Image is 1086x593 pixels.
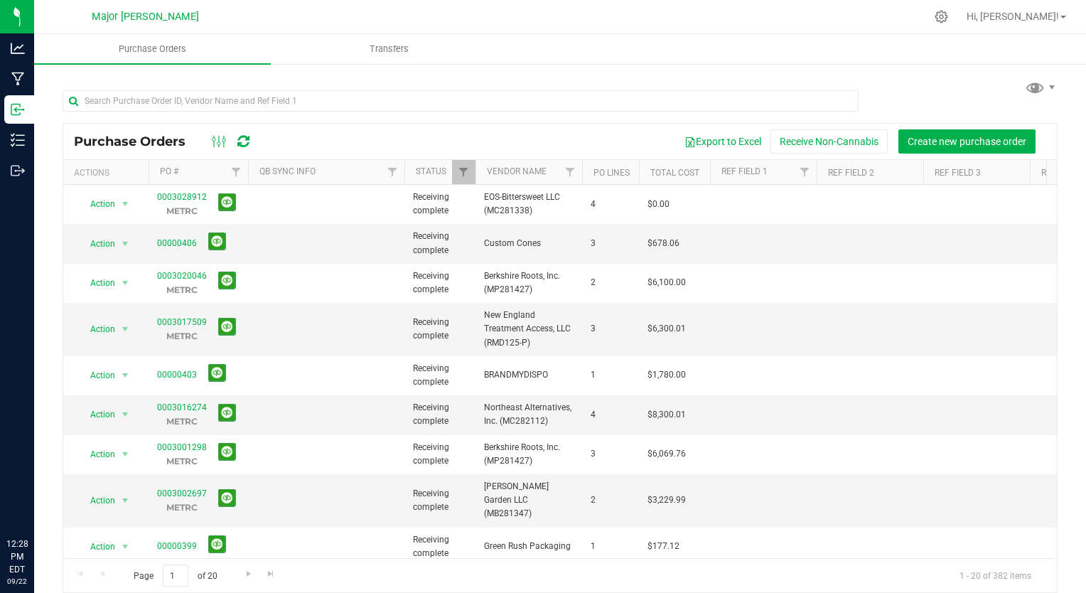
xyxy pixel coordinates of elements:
[157,415,207,428] p: METRC
[77,405,116,424] span: Action
[157,442,207,452] a: 0003001298
[11,133,25,147] inline-svg: Inventory
[100,43,205,55] span: Purchase Orders
[413,362,467,389] span: Receiving complete
[261,565,281,584] a: Go to the last page
[487,166,547,176] a: Vendor Name
[484,540,574,553] span: Green Rush Packaging
[675,129,770,154] button: Export to Excel
[413,401,467,428] span: Receiving complete
[63,90,859,112] input: Search Purchase Order ID, Vendor Name and Ref Field 1
[484,368,574,382] span: BRANDMYDISPO
[908,136,1026,147] span: Create new purchase order
[157,454,207,468] p: METRC
[157,283,207,296] p: METRC
[14,479,57,522] iframe: Resource center
[92,11,199,23] span: Major [PERSON_NAME]
[967,11,1059,22] span: Hi, [PERSON_NAME]!
[828,168,874,178] a: Ref Field 2
[484,441,574,468] span: Berkshire Roots, Inc. (MP281427)
[413,487,467,514] span: Receiving complete
[452,160,475,184] a: Filter
[647,368,686,382] span: $1,780.00
[77,537,116,557] span: Action
[77,491,116,511] span: Action
[34,34,271,64] a: Purchase Orders
[591,368,630,382] span: 1
[117,491,134,511] span: select
[793,160,817,184] a: Filter
[157,488,207,498] a: 0003002697
[591,540,630,553] span: 1
[484,237,574,250] span: Custom Cones
[74,168,143,178] div: Actions
[647,493,686,507] span: $3,229.99
[157,238,197,248] a: 00000406
[117,194,134,214] span: select
[484,269,574,296] span: Berkshire Roots, Inc. (MP281427)
[6,538,28,576] p: 12:28 PM EDT
[117,319,134,339] span: select
[932,10,950,23] div: Manage settings
[484,401,574,428] span: Northeast Alternatives, Inc. (MC282112)
[416,166,446,176] a: Status
[117,234,134,254] span: select
[157,370,197,380] a: 00000403
[647,322,686,336] span: $6,300.01
[157,204,207,218] p: METRC
[77,273,116,293] span: Action
[225,160,248,184] a: Filter
[157,192,207,202] a: 0003028912
[11,41,25,55] inline-svg: Analytics
[413,230,467,257] span: Receiving complete
[77,365,116,385] span: Action
[157,501,207,514] p: METRC
[259,166,316,176] a: QB Sync Info
[591,447,630,461] span: 3
[77,234,116,254] span: Action
[591,198,630,211] span: 4
[647,540,679,553] span: $177.12
[238,565,259,584] a: Go to the next page
[157,271,207,281] a: 0003020046
[413,269,467,296] span: Receiving complete
[117,273,134,293] span: select
[11,102,25,117] inline-svg: Inbound
[157,329,207,343] p: METRC
[935,168,981,178] a: Ref Field 3
[163,565,188,587] input: 1
[11,72,25,86] inline-svg: Manufacturing
[77,194,116,214] span: Action
[413,533,467,560] span: Receiving complete
[647,447,686,461] span: $6,069.76
[350,43,428,55] span: Transfers
[650,168,699,178] a: Total Cost
[721,166,768,176] a: Ref Field 1
[157,541,197,551] a: 00000399
[77,319,116,339] span: Action
[77,444,116,464] span: Action
[647,276,686,289] span: $6,100.00
[117,444,134,464] span: select
[160,166,178,176] a: PO #
[484,480,574,521] span: [PERSON_NAME] Garden LLC (MB281347)
[647,408,686,422] span: $8,300.01
[647,237,679,250] span: $678.06
[74,134,200,149] span: Purchase Orders
[484,191,574,218] span: EOS-Bittersweet LLC (MC281338)
[591,237,630,250] span: 3
[117,537,134,557] span: select
[647,198,670,211] span: $0.00
[591,408,630,422] span: 4
[157,402,207,412] a: 0003016274
[413,441,467,468] span: Receiving complete
[591,493,630,507] span: 2
[559,160,582,184] a: Filter
[591,322,630,336] span: 3
[381,160,404,184] a: Filter
[484,309,574,350] span: New England Treatment Access, LLC (RMD125-P)
[413,316,467,343] span: Receiving complete
[413,191,467,218] span: Receiving complete
[117,405,134,424] span: select
[770,129,888,154] button: Receive Non-Cannabis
